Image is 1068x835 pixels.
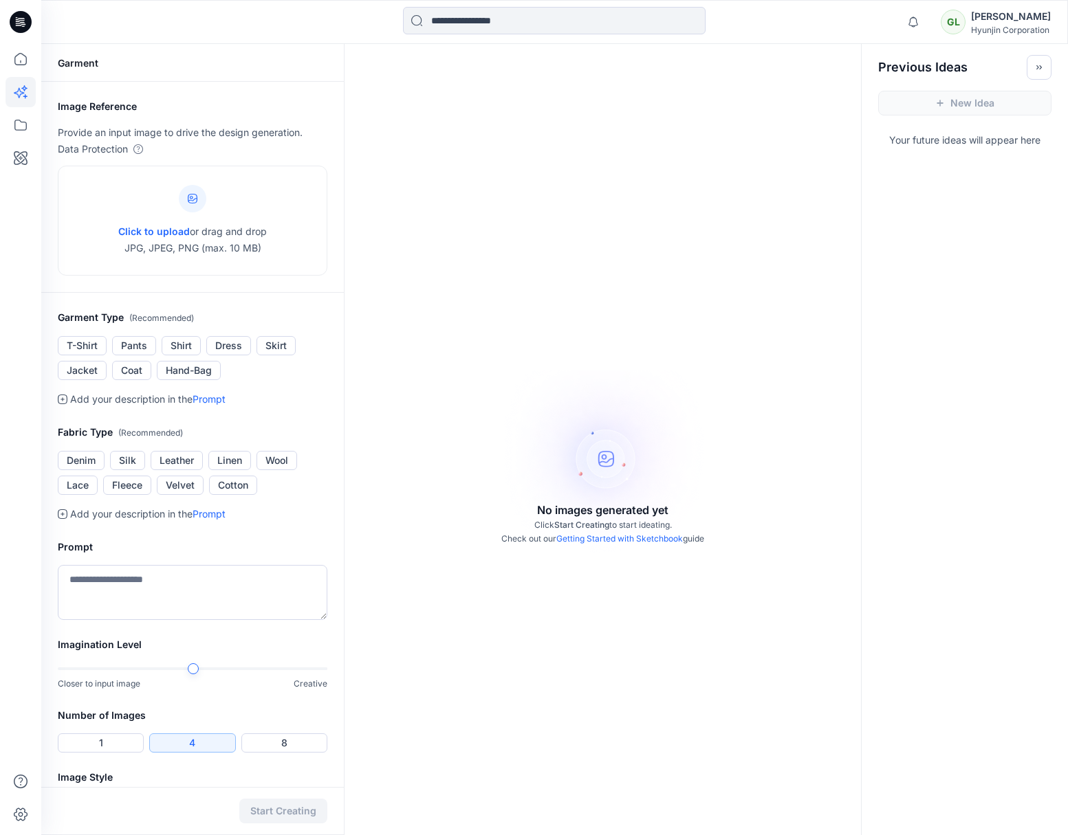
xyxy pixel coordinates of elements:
[58,361,107,380] button: Jacket
[554,520,609,530] span: Start Creating
[58,124,327,141] p: Provide an input image to drive the design generation.
[70,506,226,522] p: Add your description in the
[206,336,251,355] button: Dress
[112,361,151,380] button: Coat
[556,533,683,544] a: Getting Started with Sketchbook
[209,476,257,495] button: Cotton
[58,539,327,555] h2: Prompt
[971,8,1051,25] div: [PERSON_NAME]
[58,336,107,355] button: T-Shirt
[58,98,327,115] h2: Image Reference
[112,336,156,355] button: Pants
[58,733,144,753] button: 1
[241,733,327,753] button: 8
[118,225,190,237] span: Click to upload
[1027,55,1051,80] button: Toggle idea bar
[58,424,327,441] h2: Fabric Type
[878,59,968,76] h2: Previous Ideas
[58,769,327,786] h2: Image Style
[58,141,128,157] p: Data Protection
[257,336,296,355] button: Skirt
[58,309,327,326] h2: Garment Type
[103,476,151,495] button: Fleece
[58,451,105,470] button: Denim
[129,313,194,323] span: ( Recommended )
[294,677,327,691] p: Creative
[151,451,203,470] button: Leather
[971,25,1051,35] div: Hyunjin Corporation
[118,427,183,438] span: ( Recommended )
[58,707,327,724] h2: Number of Images
[257,451,297,470] button: Wool
[70,391,226,408] p: Add your description in the
[193,508,226,520] a: Prompt
[208,451,251,470] button: Linen
[193,393,226,405] a: Prompt
[58,476,98,495] button: Lace
[58,677,140,691] p: Closer to input image
[162,336,201,355] button: Shirt
[157,361,221,380] button: Hand-Bag
[537,502,668,518] p: No images generated yet
[110,451,145,470] button: Silk
[157,476,204,495] button: Velvet
[501,518,704,546] p: Click to start ideating. Check out our guide
[118,223,267,256] p: or drag and drop JPG, JPEG, PNG (max. 10 MB)
[941,10,966,34] div: GL
[149,733,235,753] button: 4
[862,126,1068,148] p: Your future ideas will appear here
[58,636,327,653] h2: Imagination Level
